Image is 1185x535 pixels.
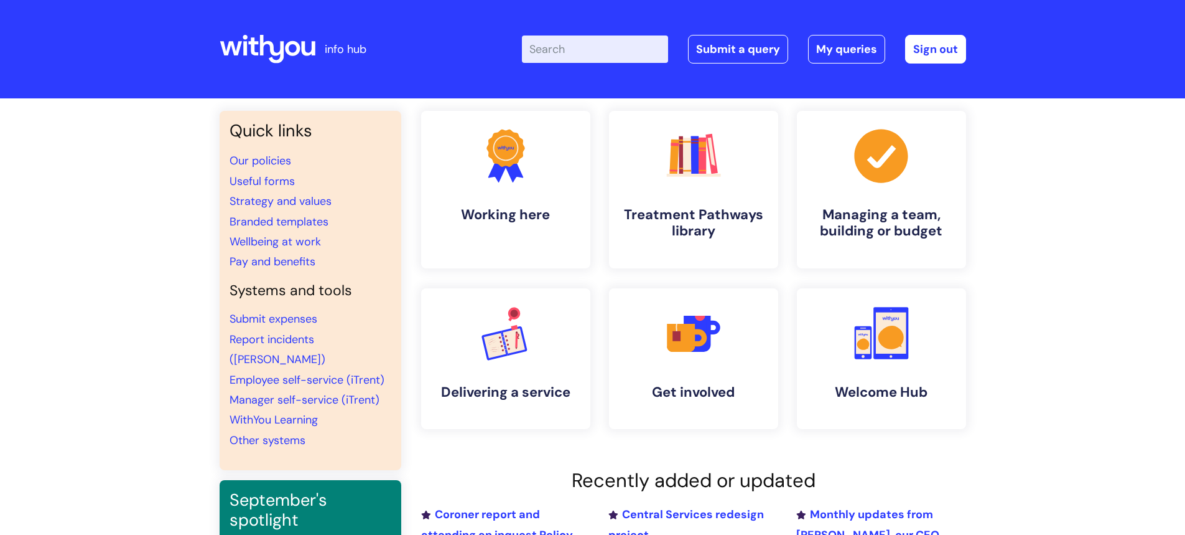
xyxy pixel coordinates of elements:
[230,234,321,249] a: Wellbeing at work
[522,35,966,64] div: | -
[230,282,391,300] h4: Systems and tools
[230,254,315,269] a: Pay and benefits
[619,384,768,400] h4: Get involved
[807,384,956,400] h4: Welcome Hub
[230,490,391,531] h3: September's spotlight
[905,35,966,64] a: Sign out
[421,288,590,429] a: Delivering a service
[230,412,318,427] a: WithYou Learning
[230,372,384,387] a: Employee self-service (iTrent)
[421,111,590,268] a: Working here
[522,36,668,63] input: Search
[325,39,366,59] p: info hub
[619,207,768,240] h4: Treatment Pathways library
[230,121,391,141] h3: Quick links
[431,384,580,400] h4: Delivering a service
[230,392,379,407] a: Manager self-service (iTrent)
[609,288,778,429] a: Get involved
[230,311,317,326] a: Submit expenses
[431,207,580,223] h4: Working here
[797,288,966,429] a: Welcome Hub
[808,35,885,64] a: My queries
[230,194,332,209] a: Strategy and values
[230,332,325,367] a: Report incidents ([PERSON_NAME])
[797,111,966,268] a: Managing a team, building or budget
[230,214,328,229] a: Branded templates
[688,35,788,64] a: Submit a query
[807,207,956,240] h4: Managing a team, building or budget
[609,111,778,268] a: Treatment Pathways library
[230,433,305,448] a: Other systems
[230,174,295,189] a: Useful forms
[230,153,291,168] a: Our policies
[421,469,966,492] h2: Recently added or updated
